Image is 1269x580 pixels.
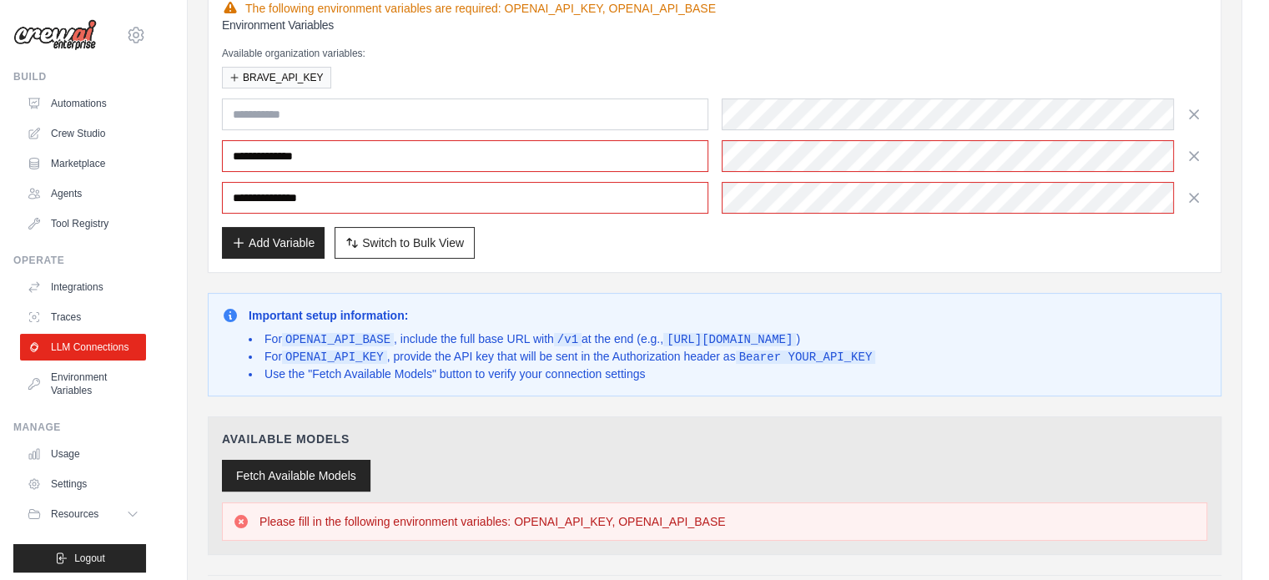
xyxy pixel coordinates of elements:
[259,513,725,530] p: Please fill in the following environment variables: OPENAI_API_KEY, OPENAI_API_BASE
[554,333,582,346] code: /v1
[249,348,875,366] li: For , provide the API key that will be sent in the Authorization header as
[20,334,146,361] a: LLM Connections
[20,274,146,300] a: Integrations
[20,441,146,467] a: Usage
[20,304,146,330] a: Traces
[222,17,1207,33] h3: Environment Variables
[20,180,146,207] a: Agents
[222,47,1207,60] p: Available organization variables:
[20,364,146,404] a: Environment Variables
[222,67,331,88] button: BRAVE_API_KEY
[663,333,796,346] code: [URL][DOMAIN_NAME]
[74,552,105,565] span: Logout
[13,19,97,51] img: Logo
[222,227,325,259] button: Add Variable
[20,120,146,147] a: Crew Studio
[335,227,475,259] button: Switch to Bulk View
[20,90,146,117] a: Automations
[736,351,876,364] code: Bearer YOUR_API_KEY
[222,431,1207,447] h4: Available Models
[249,366,875,382] li: Use the "Fetch Available Models" button to verify your connection settings
[20,210,146,237] a: Tool Registry
[249,309,408,322] strong: Important setup information:
[249,330,875,348] li: For , include the full base URL with at the end (e.g., )
[362,235,464,251] span: Switch to Bulk View
[20,501,146,527] button: Resources
[282,333,394,346] code: OPENAI_API_BASE
[13,421,146,434] div: Manage
[51,507,98,521] span: Resources
[20,150,146,177] a: Marketplace
[13,254,146,267] div: Operate
[222,460,370,492] button: Fetch Available Models
[13,544,146,572] button: Logout
[282,351,387,364] code: OPENAI_API_KEY
[20,471,146,497] a: Settings
[13,70,146,83] div: Build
